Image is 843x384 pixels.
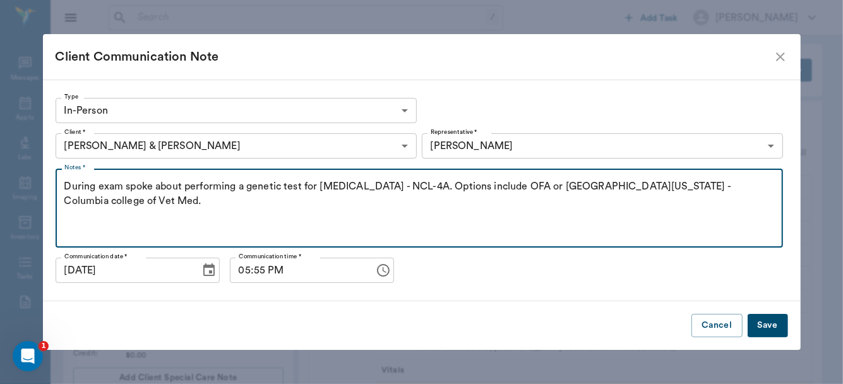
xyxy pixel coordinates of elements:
label: Notes * [64,163,86,172]
span: 1 [39,341,49,351]
button: close [773,49,788,64]
button: Cancel [691,314,742,337]
div: In-Person [56,98,417,123]
div: [PERSON_NAME] & [PERSON_NAME] [56,133,417,159]
iframe: Intercom live chat [13,341,43,371]
label: Representative * [431,128,477,136]
label: Communication date * [64,252,128,261]
label: Communication time * [239,252,301,261]
button: Choose time, selected time is 5:55 PM [371,258,396,283]
input: hh:mm aa [230,258,366,283]
button: Save [748,314,788,337]
textarea: During exam spoke about performing a genetic test for [MEDICAL_DATA] - NCL-4A. Options include OF... [64,179,774,237]
label: Client * [64,128,86,136]
div: [PERSON_NAME] [422,133,783,159]
label: Type [64,92,78,101]
input: MM/DD/YYYY [56,258,191,283]
div: Client Communication Note [56,47,773,67]
button: Choose date, selected date is Sep 5, 2025 [196,258,222,283]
